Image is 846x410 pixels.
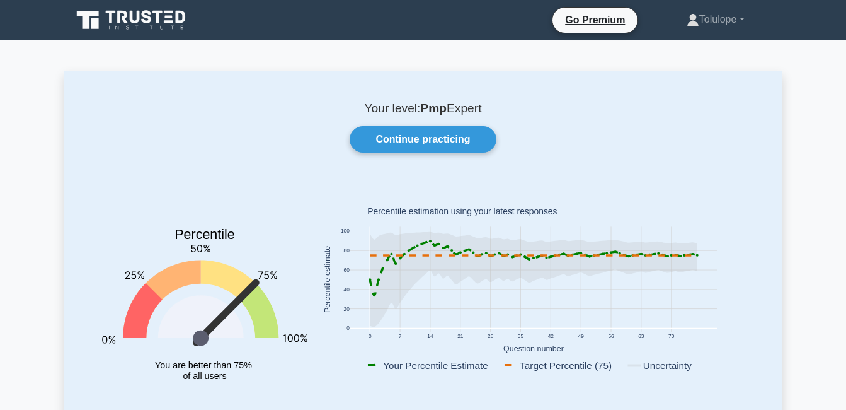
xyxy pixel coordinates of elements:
[420,102,447,115] b: Pmp
[343,267,350,273] text: 60
[656,7,775,32] a: Tolulope
[368,333,371,339] text: 0
[557,12,632,28] a: Go Premium
[155,360,252,370] tspan: You are better than 75%
[668,333,675,339] text: 70
[183,372,226,382] tspan: of all users
[608,333,614,339] text: 56
[488,333,494,339] text: 28
[94,101,752,116] p: Your level: Expert
[398,333,401,339] text: 7
[638,333,644,339] text: 63
[340,228,349,235] text: 100
[346,325,350,332] text: 0
[343,248,350,254] text: 80
[367,207,557,217] text: Percentile estimation using your latest responses
[517,333,523,339] text: 35
[343,306,350,312] text: 20
[457,333,464,339] text: 21
[343,286,350,293] text: 40
[323,246,332,313] text: Percentile estimate
[503,344,564,353] text: Question number
[174,227,235,242] text: Percentile
[547,333,554,339] text: 42
[578,333,584,339] text: 49
[427,333,433,339] text: 14
[350,126,496,153] a: Continue practicing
